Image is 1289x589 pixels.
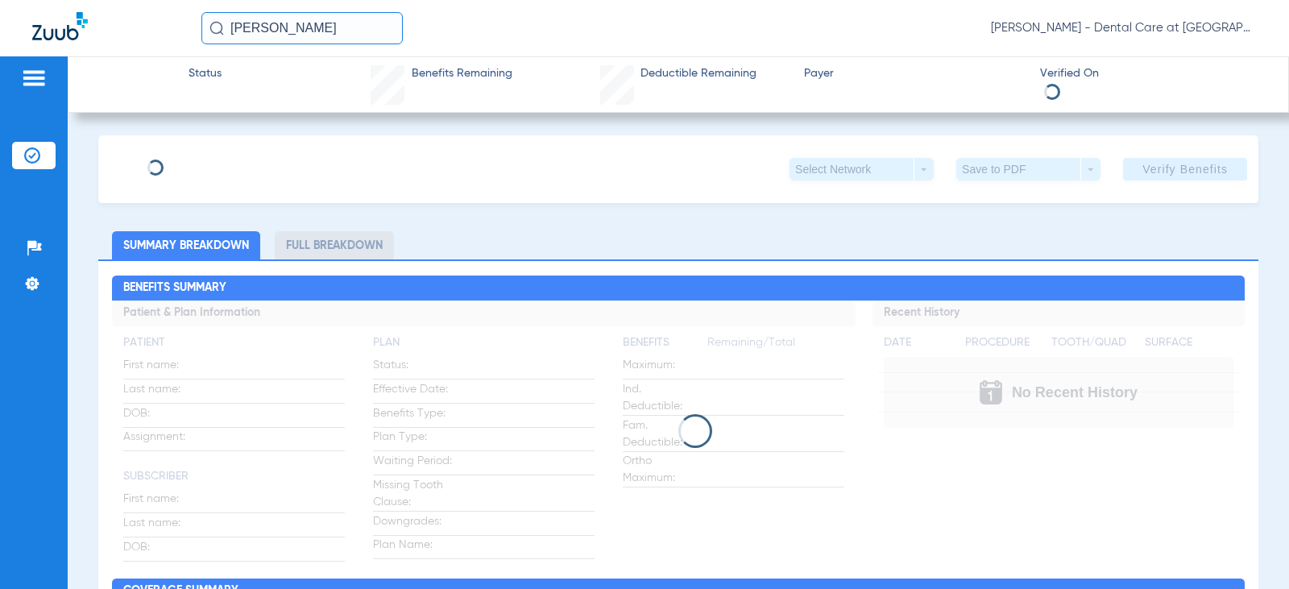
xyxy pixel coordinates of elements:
[112,231,260,259] li: Summary Breakdown
[1040,65,1262,82] span: Verified On
[991,20,1257,36] span: [PERSON_NAME] - Dental Care at [GEOGRAPHIC_DATA]
[32,12,88,40] img: Zuub Logo
[112,276,1244,301] h2: Benefits Summary
[804,65,1026,82] span: Payer
[189,65,222,82] span: Status
[21,68,47,88] img: hamburger-icon
[201,12,403,44] input: Search for patients
[640,65,756,82] span: Deductible Remaining
[275,231,394,259] li: Full Breakdown
[412,65,512,82] span: Benefits Remaining
[209,21,224,35] img: Search Icon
